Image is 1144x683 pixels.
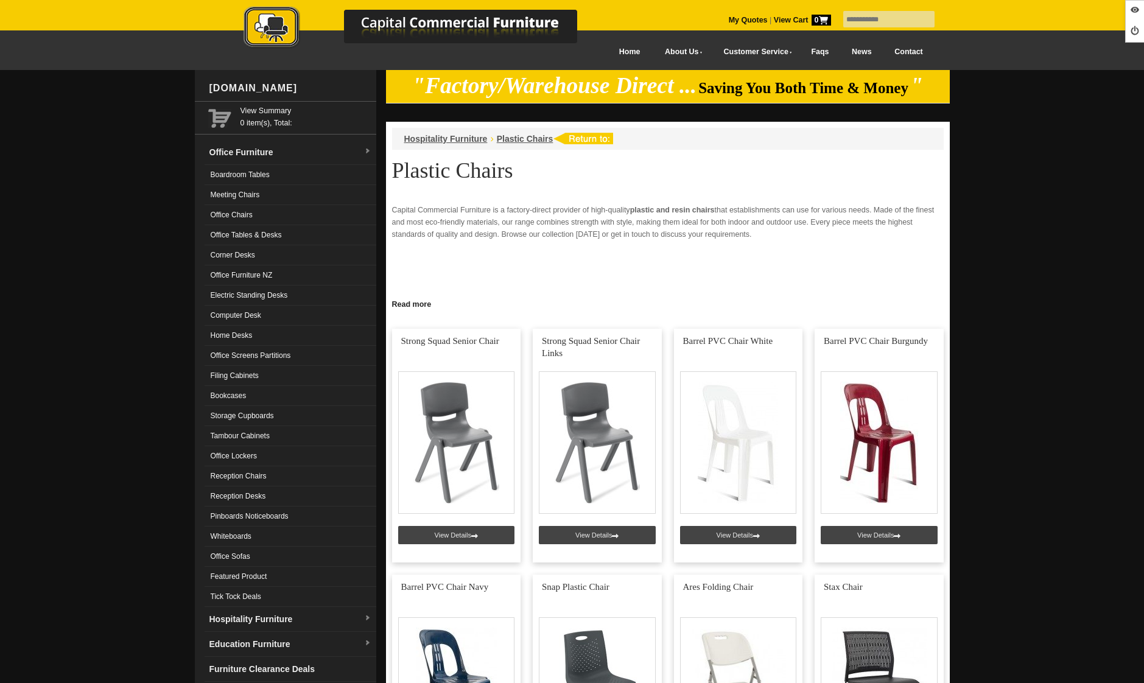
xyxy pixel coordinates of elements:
[205,426,376,446] a: Tambour Cabinets
[364,640,371,647] img: dropdown
[205,346,376,366] a: Office Screens Partitions
[205,567,376,587] a: Featured Product
[205,527,376,547] a: Whiteboards
[205,386,376,406] a: Bookcases
[386,295,950,310] a: Click to read more
[205,225,376,245] a: Office Tables & Desks
[800,38,841,66] a: Faqs
[490,133,493,145] li: ›
[729,16,768,24] a: My Quotes
[392,294,944,312] h2: Why Choose Plastic Chairs?
[364,615,371,622] img: dropdown
[205,506,376,527] a: Pinboards Noticeboards
[240,105,371,117] a: View Summary
[210,6,636,51] img: Capital Commercial Furniture Logo
[205,466,376,486] a: Reception Chairs
[205,165,376,185] a: Boardroom Tables
[771,16,830,24] a: View Cart0
[240,105,371,127] span: 0 item(s), Total:
[412,73,697,98] em: "Factory/Warehouse Direct ...
[392,159,944,182] h1: Plastic Chairs
[364,148,371,155] img: dropdown
[205,632,376,657] a: Education Furnituredropdown
[205,486,376,506] a: Reception Desks
[205,140,376,165] a: Office Furnituredropdown
[205,265,376,285] a: Office Furniture NZ
[497,134,553,144] a: Plastic Chairs
[205,326,376,346] a: Home Desks
[710,38,799,66] a: Customer Service
[840,38,883,66] a: News
[205,607,376,632] a: Hospitality Furnituredropdown
[205,245,376,265] a: Corner Desks
[205,285,376,306] a: Electric Standing Desks
[210,6,636,54] a: Capital Commercial Furniture Logo
[205,70,376,107] div: [DOMAIN_NAME]
[392,204,944,240] p: Capital Commercial Furniture is a factory-direct provider of high-quality that establishments can...
[630,206,715,214] strong: plastic and resin chairs
[205,366,376,386] a: Filing Cabinets
[205,205,376,225] a: Office Chairs
[553,133,613,144] img: return to
[205,185,376,205] a: Meeting Chairs
[205,547,376,567] a: Office Sofas
[812,15,831,26] span: 0
[651,38,710,66] a: About Us
[910,73,923,98] em: "
[698,80,908,96] span: Saving You Both Time & Money
[205,446,376,466] a: Office Lockers
[404,134,488,144] a: Hospitality Furniture
[205,587,376,607] a: Tick Tock Deals
[205,406,376,426] a: Storage Cupboards
[205,657,376,682] a: Furniture Clearance Deals
[205,306,376,326] a: Computer Desk
[883,38,934,66] a: Contact
[774,16,831,24] strong: View Cart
